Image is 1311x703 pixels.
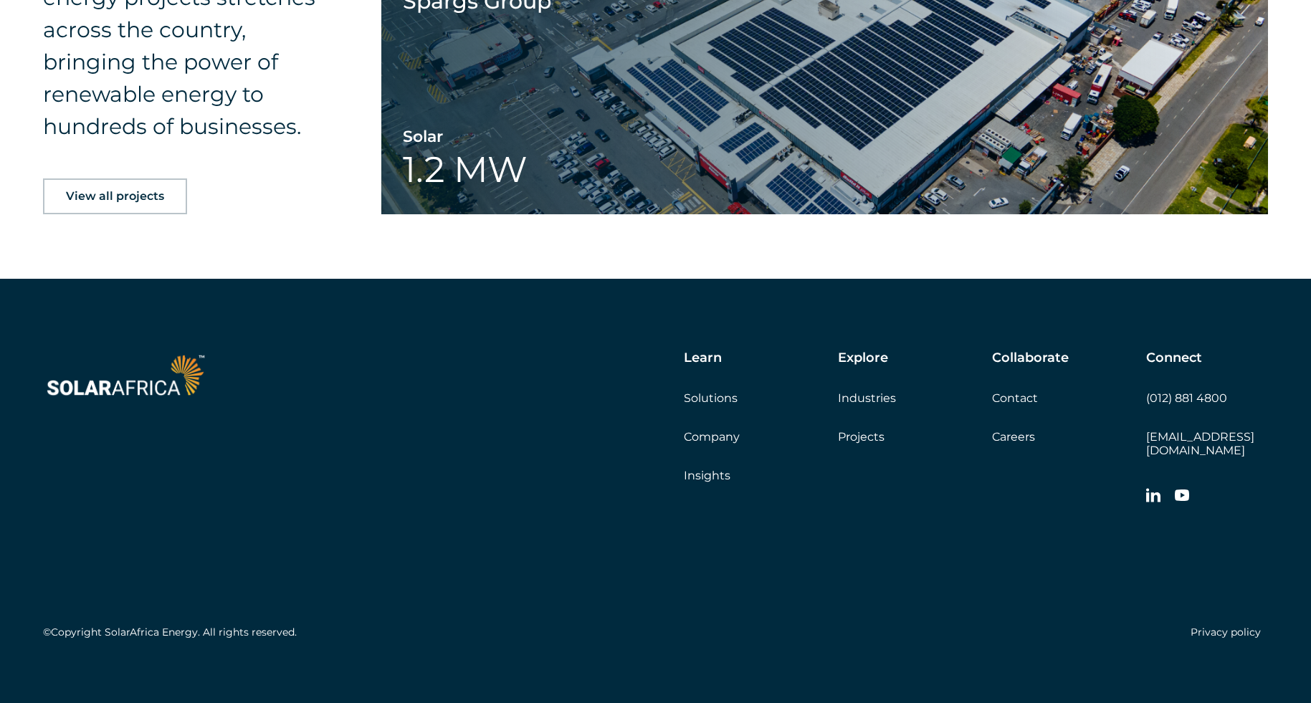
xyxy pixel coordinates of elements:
h5: ©Copyright SolarAfrica Energy. All rights reserved. [43,626,297,639]
a: [EMAIL_ADDRESS][DOMAIN_NAME] [1146,430,1254,457]
a: Solutions [684,391,738,405]
h5: Collaborate [992,350,1069,366]
a: View all projects [43,178,187,214]
a: Privacy policy [1191,626,1261,639]
a: (012) 881 4800 [1146,391,1227,405]
a: Contact [992,391,1038,405]
a: Projects [838,430,885,444]
span: View all projects [66,191,164,202]
a: Insights [684,469,730,482]
h5: Explore [838,350,888,366]
h5: Learn [684,350,722,366]
a: Industries [838,391,896,405]
a: Company [684,430,740,444]
a: Careers [992,430,1035,444]
h5: Connect [1146,350,1202,366]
